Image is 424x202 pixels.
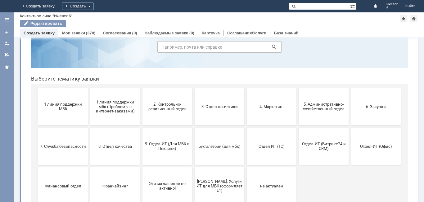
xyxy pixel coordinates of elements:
a: Наблюдаемые заявки [145,31,188,35]
a: Мои заявки [2,38,12,48]
button: 5. Административно-хозяйственный отдел [273,74,323,112]
span: [PERSON_NAME]. Услуги ИТ для МБК (оформляет L1) [170,165,216,179]
button: 1 линия поддержки мбк (Проблемы с интернет-заказами) [64,74,114,112]
span: Отдел-ИТ (Битрикс24 и CRM) [275,128,321,137]
a: Мои заявки [62,31,85,35]
span: Ижевск [386,2,398,6]
label: Воспользуйтесь поиском [131,15,255,21]
span: 7. Служба безопасности [14,130,60,135]
span: не актуален [223,170,268,174]
span: Отдел ИТ (1С) [223,130,268,135]
span: 6. Закупки [327,90,373,95]
button: Это соглашение не активно! [116,154,166,191]
button: Франчайзинг [64,154,114,191]
button: 3. Отдел логистики [169,74,218,112]
span: 2. Контрольно-ревизионный отдел [118,88,164,98]
a: База знаний [274,31,298,35]
span: Расширенный поиск [350,3,356,9]
button: Бухгалтерия (для мбк) [169,114,218,151]
input: Например, почта или справка [131,28,255,39]
div: (0) [189,31,194,35]
button: Отдел-ИТ (Офис) [325,114,375,151]
span: Отдел-ИТ (Офис) [327,130,373,135]
button: Отдел ИТ (1С) [221,114,270,151]
button: 8. Отдел качества [64,114,114,151]
a: Мои согласования [2,50,12,59]
a: Создать заявку [24,31,55,35]
a: Согласования [103,31,131,35]
button: не актуален [221,154,270,191]
div: Создать [62,2,94,10]
button: 6. Закупки [325,74,375,112]
span: Финансовый отдел [14,170,60,174]
div: Контактное лицо "Ижевск 6" [20,14,72,18]
div: Добавить в избранное [400,15,407,22]
span: 8. Отдел качества [66,130,112,135]
a: Карточка [202,31,220,35]
button: 4. Маркетинг [221,74,270,112]
a: Создать заявку [2,27,12,37]
span: 9. Отдел-ИТ (Для МБК и Пекарни) [118,128,164,137]
span: 5. Административно-хозяйственный отдел [275,88,321,98]
span: 4. Маркетинг [223,90,268,95]
span: 1 линия поддержки МБК [14,88,60,98]
button: Финансовый отдел [12,154,62,191]
button: 2. Контрольно-ревизионный отдел [116,74,166,112]
span: Это соглашение не активно! [118,168,164,177]
button: [PERSON_NAME]. Услуги ИТ для МБК (оформляет L1) [169,154,218,191]
header: Выберите тематику заявки [5,62,382,68]
span: 1 линия поддержки мбк (Проблемы с интернет-заказами) [66,86,112,100]
div: (0) [132,31,137,35]
span: Франчайзинг [66,170,112,174]
button: 1 линия поддержки МБК [12,74,62,112]
button: 7. Служба безопасности [12,114,62,151]
div: Сделать домашней страницей [410,15,417,22]
button: Отдел-ИТ (Битрикс24 и CRM) [273,114,323,151]
span: 3. Отдел логистики [170,90,216,95]
button: 9. Отдел-ИТ (Для МБК и Пекарни) [116,114,166,151]
span: Бухгалтерия (для мбк) [170,130,216,135]
span: 6 [386,6,398,10]
div: (378) [86,31,95,35]
a: Соглашения/Услуги [227,31,266,35]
